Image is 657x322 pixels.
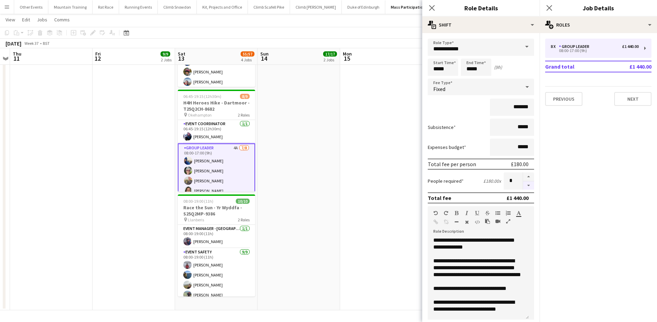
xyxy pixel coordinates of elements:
div: Roles [540,17,657,33]
button: Duke of Edinburgh [342,0,385,14]
div: (9h) [494,64,502,70]
div: £180.00 x [483,178,501,184]
span: Okehampton [188,112,212,118]
button: Climb [PERSON_NAME] [290,0,342,14]
button: Redo [444,210,448,216]
a: Edit [19,15,33,24]
app-card-role: Event Coordinator1/106:45-19:15 (12h30m)[PERSON_NAME] [178,120,255,143]
span: Week 37 [23,41,40,46]
button: Paste as plain text [485,219,490,224]
button: Strikethrough [485,210,490,216]
a: Jobs [34,15,50,24]
td: Grand total [545,61,608,72]
span: 2 Roles [238,217,250,222]
div: £1 440.00 [506,194,529,201]
button: Next [614,92,651,106]
button: Kit, Projects and Office [197,0,248,14]
button: Italic [464,210,469,216]
div: Total fee [428,194,451,201]
button: Text Color [516,210,521,216]
button: Other Events [14,0,48,14]
app-card-role: Group Leader4A7/808:00-17:00 (9h)[PERSON_NAME][PERSON_NAME][PERSON_NAME][PERSON_NAME] [178,143,255,238]
button: Decrease [523,181,534,190]
div: £1 440.00 [622,44,639,49]
label: Subsistence [428,124,456,130]
span: 12 [94,54,101,62]
button: Unordered List [495,210,500,216]
button: Ordered List [506,210,511,216]
button: Mountain Training [48,0,93,14]
button: Insert video [495,219,500,224]
span: 11 [12,54,21,62]
button: Horizontal Line [454,219,459,225]
button: Underline [475,210,480,216]
button: Previous [545,92,582,106]
div: 4 Jobs [241,57,254,62]
h3: Race the Sun - Yr Wyddfa - S25Q2MP-9386 [178,204,255,217]
span: Comms [54,17,70,23]
button: Clear Formatting [464,219,469,225]
a: View [3,15,18,24]
label: Expenses budget [428,144,466,150]
span: Sat [178,51,185,57]
app-job-card: 06:45-19:15 (12h30m)8/9H4H Heroes Hike - Dartmoor - T25Q2CH-8682 Okehampton2 RolesEvent Coordinat... [178,90,255,192]
span: 08:00-19:00 (11h) [183,199,213,204]
div: Group Leader [559,44,592,49]
div: BST [43,41,50,46]
span: 8/9 [240,94,250,99]
div: 08:00-17:00 (9h) [551,49,639,52]
span: 2 Roles [238,112,250,118]
button: Climb Snowdon [158,0,197,14]
span: 13 [177,54,185,62]
app-job-card: 08:00-19:00 (11h)10/10Race the Sun - Yr Wyddfa - S25Q2MP-9386 Llanberis2 RolesEvent Manager - [GE... [178,194,255,296]
span: 14 [259,54,269,62]
h3: Role Details [422,3,540,12]
button: Fullscreen [506,219,511,224]
div: [DATE] [6,40,21,47]
span: Thu [13,51,21,57]
span: 10/10 [236,199,250,204]
button: Increase [523,172,534,181]
div: 2 Jobs [323,57,337,62]
span: Edit [22,17,30,23]
span: 17/17 [323,51,337,57]
span: Mon [343,51,352,57]
span: 06:45-19:15 (12h30m) [183,94,221,99]
div: Shift [422,17,540,33]
span: Fri [95,51,101,57]
app-card-role: Event Safety6A10/1106:00-22:00 (16h)[PERSON_NAME][PERSON_NAME][PERSON_NAME][PERSON_NAME][PERSON_N... [178,15,255,139]
div: 2 Jobs [161,57,172,62]
button: Running Events [119,0,158,14]
button: Undo [433,210,438,216]
span: 9/9 [161,51,170,57]
button: HTML Code [475,219,480,225]
h3: Job Details [540,3,657,12]
app-card-role: Event Manager - [GEOGRAPHIC_DATA]1/108:00-19:00 (11h)[PERSON_NAME] [178,225,255,248]
span: Sun [260,51,269,57]
span: Fixed [433,85,445,92]
button: Mass Participation [385,0,431,14]
button: Rat Race [93,0,119,14]
span: Jobs [37,17,47,23]
span: 15 [342,54,352,62]
div: Total fee per person [428,161,476,168]
a: Comms [51,15,73,24]
button: Climb Scafell Pike [248,0,290,14]
span: View [6,17,15,23]
label: People required [428,178,464,184]
div: 8 x [551,44,559,49]
td: £1 440.00 [608,61,651,72]
span: Llanberis [188,217,204,222]
button: Bold [454,210,459,216]
h3: H4H Heroes Hike - Dartmoor - T25Q2CH-8682 [178,100,255,112]
span: 55/57 [241,51,254,57]
div: £180.00 [511,161,529,168]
